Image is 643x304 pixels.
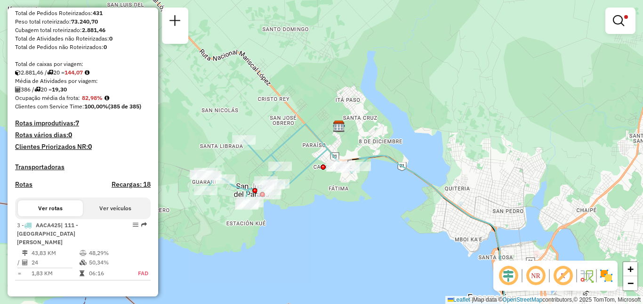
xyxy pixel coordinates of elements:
[17,269,22,278] td: =
[31,258,79,267] td: 24
[15,34,151,43] div: Total de Atividades não Roteirizadas:
[333,120,345,132] img: SAZ PY Encarnación
[128,269,149,278] td: FAD
[109,35,113,42] strong: 0
[93,9,103,16] strong: 431
[15,17,151,26] div: Peso total roteirizado:
[71,18,98,25] strong: 73.240,70
[15,43,151,51] div: Total de Pedidos não Roteirizados:
[15,119,151,127] h4: Rotas improdutivas:
[17,222,78,246] span: 3 -
[503,296,543,303] a: OpenStreetMap
[36,222,61,229] span: AACA425
[552,264,574,287] span: Exibir rótulo
[18,200,83,216] button: Ver rotas
[15,103,84,110] span: Clientes com Service Time:
[15,9,151,17] div: Total de Pedidos Roteirizados:
[15,181,32,189] a: Rotas
[68,131,72,139] strong: 0
[579,268,594,283] img: Fluxo de ruas
[609,11,632,30] a: Exibir filtros
[599,268,614,283] img: Exibir/Ocultar setores
[83,200,148,216] button: Ver veículos
[15,131,151,139] h4: Rotas vários dias:
[80,250,87,256] i: % de utilização do peso
[17,258,22,267] td: /
[497,264,520,287] span: Ocultar deslocamento
[85,70,89,75] i: Meta Caixas/viagem: 184,90 Diferença: -40,83
[22,250,28,256] i: Distância Total
[17,222,78,246] span: | 111 - [GEOGRAPHIC_DATA][PERSON_NAME]
[88,258,128,267] td: 50,34%
[133,222,138,228] em: Opções
[88,248,128,258] td: 48,29%
[15,77,151,85] div: Média de Atividades por viagem:
[80,260,87,265] i: % de utilização da cubagem
[15,163,151,171] h4: Transportadoras
[88,142,92,151] strong: 0
[75,119,79,127] strong: 7
[80,271,84,276] i: Tempo total em rota
[15,87,21,92] i: Total de Atividades
[15,68,151,77] div: 2.881,46 / 20 =
[624,15,628,19] span: Filtro Ativo
[88,269,128,278] td: 06:16
[166,11,185,33] a: Nova sessão e pesquisa
[623,262,637,276] a: Zoom in
[84,103,108,110] strong: 100,00%
[22,260,28,265] i: Total de Atividades
[627,277,634,289] span: −
[52,86,67,93] strong: 19,30
[15,94,80,101] span: Ocupação média da frota:
[47,70,53,75] i: Total de rotas
[64,69,83,76] strong: 144,07
[524,264,547,287] span: Ocultar NR
[104,95,109,101] em: Média calculada utilizando a maior ocupação (%Peso ou %Cubagem) de cada rota da sessão. Rotas cro...
[31,269,79,278] td: 1,83 KM
[15,26,151,34] div: Cubagem total roteirizado:
[108,103,141,110] strong: (385 de 385)
[15,85,151,94] div: 386 / 20 =
[445,296,643,304] div: Map data © contributors,© 2025 TomTom, Microsoft
[627,263,634,275] span: +
[448,296,470,303] a: Leaflet
[15,143,151,151] h4: Clientes Priorizados NR:
[15,60,151,68] div: Total de caixas por viagem:
[623,276,637,290] a: Zoom out
[15,70,21,75] i: Cubagem total roteirizado
[82,26,105,33] strong: 2.881,46
[141,222,147,228] em: Rota exportada
[82,94,103,101] strong: 82,98%
[112,181,151,189] h4: Recargas: 18
[104,43,107,50] strong: 0
[31,248,79,258] td: 43,83 KM
[34,87,40,92] i: Total de rotas
[472,296,473,303] span: |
